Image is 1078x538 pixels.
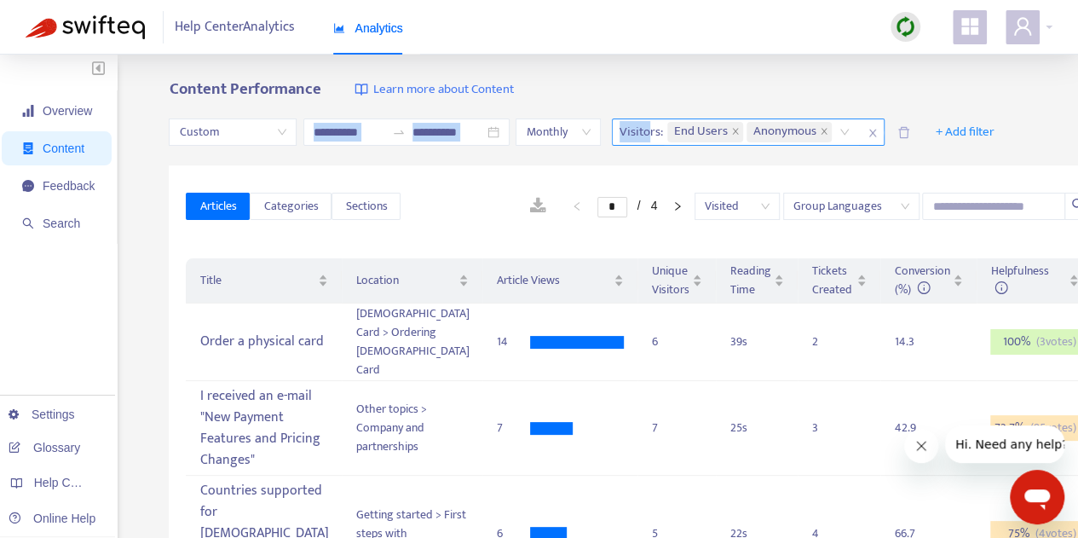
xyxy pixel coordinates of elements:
[820,127,828,137] span: close
[355,80,513,100] a: Learn more about Content
[199,271,314,290] span: Title
[496,419,530,437] div: 7
[9,408,75,421] a: Settings
[798,258,880,304] th: Tickets Created
[43,179,95,193] span: Feedback
[729,333,784,351] div: 39 s
[199,197,236,216] span: Articles
[26,15,145,39] img: Swifteq
[811,333,845,351] div: 2
[651,333,702,351] div: 6
[1030,419,1076,437] span: ( 95 votes)
[811,419,845,437] div: 3
[496,333,530,351] div: 14
[731,127,740,137] span: close
[331,193,401,220] button: Sections
[637,258,716,304] th: Unique Visitors
[747,122,832,142] span: Anonymous
[729,262,770,299] span: Reading Time
[897,126,910,139] span: delete
[862,123,884,143] span: close
[372,80,513,100] span: Learn more about Content
[345,197,387,216] span: Sections
[895,16,916,38] img: sync.dc5367851b00ba804db3.png
[945,425,1064,463] iframe: Message from company
[936,122,994,142] span: + Add filter
[9,512,95,525] a: Online Help
[923,119,1007,146] button: + Add filter
[672,201,683,211] span: right
[392,125,406,139] span: swap-right
[355,271,455,290] span: Location
[263,197,318,216] span: Categories
[716,258,798,304] th: Reading Time
[392,125,406,139] span: to
[597,196,658,217] li: 1/4
[894,333,928,351] div: 14.3
[342,381,482,476] td: Other topics > Company and partnerships
[333,21,403,35] span: Analytics
[250,193,331,220] button: Categories
[22,142,34,154] span: container
[664,196,691,217] li: Next Page
[43,217,80,230] span: Search
[990,261,1048,299] span: Helpfulness
[43,104,92,118] span: Overview
[22,105,34,117] span: signal
[9,441,80,454] a: Glossary
[793,194,909,219] span: Group Languages
[333,22,345,34] span: area-chart
[572,201,582,211] span: left
[664,196,691,217] button: right
[342,258,482,304] th: Location
[179,119,286,145] span: Custom
[496,271,610,290] span: Article Views
[960,16,980,37] span: appstore
[894,419,928,437] div: 42.9
[563,196,591,217] button: left
[667,122,743,142] span: End Users
[674,122,728,142] span: End Users
[342,304,482,381] td: [DEMOGRAPHIC_DATA] Card > Ordering [DEMOGRAPHIC_DATA] Card
[10,12,123,26] span: Hi. Need any help?
[1012,16,1033,37] span: user
[1010,470,1064,524] iframe: Button to launch messaging window
[34,476,104,489] span: Help Centers
[1036,333,1076,351] span: ( 3 votes)
[482,258,637,304] th: Article Views
[651,262,689,299] span: Unique Visitors
[729,419,784,437] div: 25 s
[199,328,328,356] div: Order a physical card
[613,119,666,145] span: Visitors :
[199,382,328,474] div: I received an e-mail "New Payment Features and Pricing Changes"
[22,180,34,192] span: message
[651,419,702,437] div: 7
[186,193,250,220] button: Articles
[186,258,342,304] th: Title
[894,261,949,299] span: Conversion (%)
[22,217,34,229] span: search
[526,119,591,145] span: Monthly
[355,83,368,96] img: image-link
[175,11,295,43] span: Help Center Analytics
[705,194,770,219] span: Visited
[169,76,320,102] b: Content Performance
[753,122,816,142] span: Anonymous
[811,262,853,299] span: Tickets Created
[637,199,641,212] span: /
[904,429,938,463] iframe: Close message
[43,142,84,155] span: Content
[563,196,591,217] li: Previous Page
